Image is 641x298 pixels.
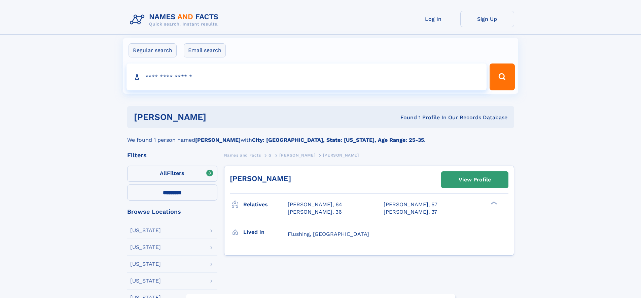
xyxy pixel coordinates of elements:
[279,153,315,158] span: [PERSON_NAME]
[288,208,342,216] a: [PERSON_NAME], 36
[243,199,288,210] h3: Relatives
[441,172,508,188] a: View Profile
[288,231,369,237] span: Flushing, [GEOGRAPHIC_DATA]
[269,153,272,158] span: G
[130,245,161,250] div: [US_STATE]
[460,11,514,27] a: Sign Up
[489,201,497,205] div: ❯
[384,208,437,216] a: [PERSON_NAME], 37
[195,137,241,143] b: [PERSON_NAME]
[130,261,161,267] div: [US_STATE]
[127,11,224,29] img: Logo Names and Facts
[406,11,460,27] a: Log In
[323,153,359,158] span: [PERSON_NAME]
[127,63,487,90] input: search input
[243,226,288,238] h3: Lived in
[184,43,226,57] label: Email search
[224,151,261,159] a: Names and Facts
[127,152,217,158] div: Filters
[127,128,514,144] div: We found 1 person named with .
[130,228,161,233] div: [US_STATE]
[230,174,291,183] a: [PERSON_NAME]
[279,151,315,159] a: [PERSON_NAME]
[129,43,177,57] label: Regular search
[160,170,167,176] span: All
[269,151,272,159] a: G
[127,209,217,215] div: Browse Locations
[288,201,342,208] a: [PERSON_NAME], 64
[303,114,507,121] div: Found 1 Profile In Our Records Database
[252,137,424,143] b: City: [GEOGRAPHIC_DATA], State: [US_STATE], Age Range: 25-35
[459,172,491,187] div: View Profile
[127,166,217,182] label: Filters
[130,278,161,284] div: [US_STATE]
[490,63,514,90] button: Search Button
[134,113,304,121] h1: [PERSON_NAME]
[384,201,437,208] a: [PERSON_NAME], 57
